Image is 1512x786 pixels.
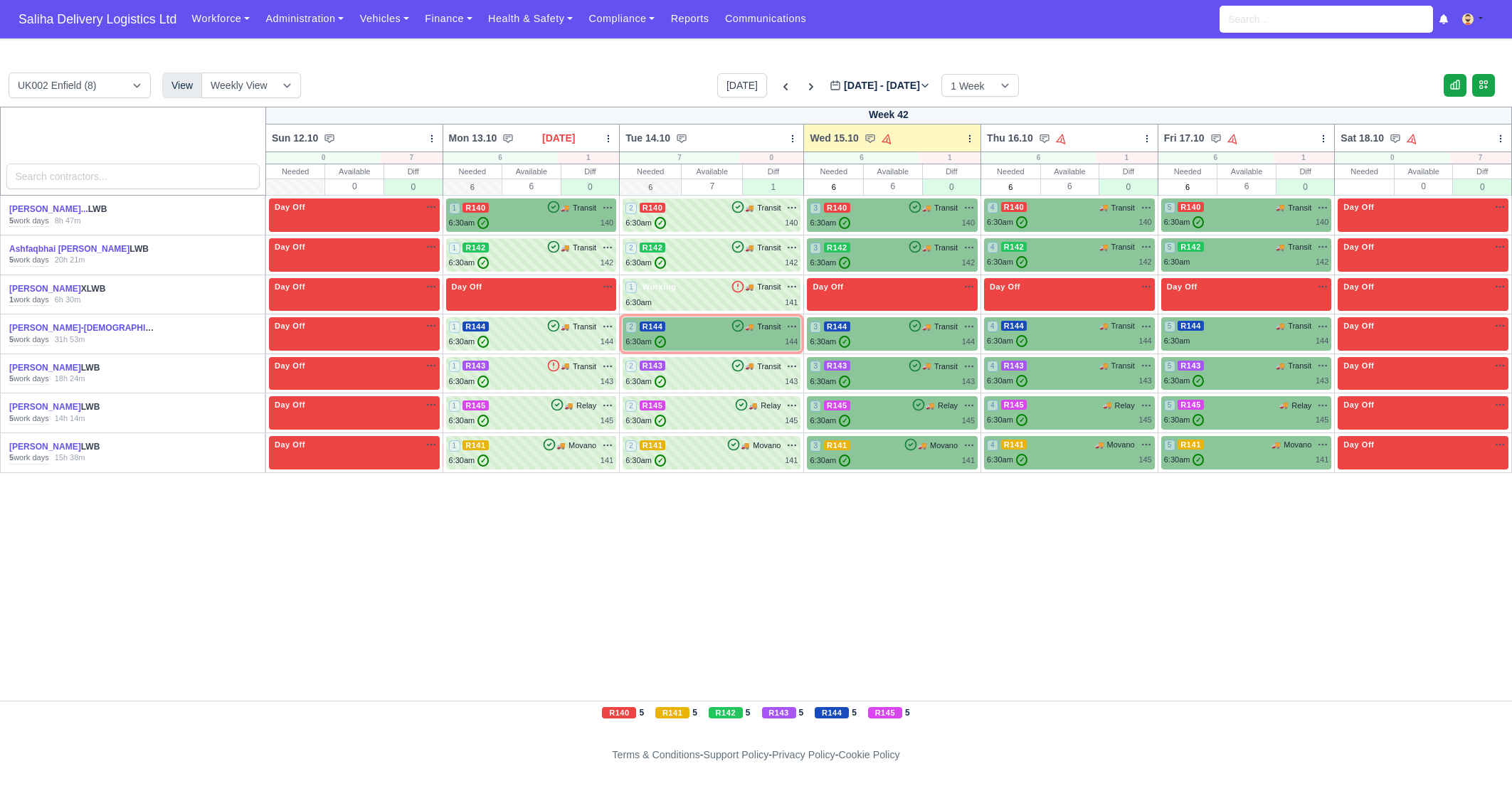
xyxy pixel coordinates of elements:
span: Transit [757,281,781,293]
span: 🚚 [922,322,931,332]
span: 🚚 [1099,361,1108,371]
strong: 5 [9,414,14,423]
label: [DATE] - [DATE] [830,78,930,94]
span: 5 [1164,321,1175,332]
div: Diff [384,164,443,179]
div: 0 [1276,179,1335,195]
span: Relay [1115,400,1135,412]
span: Thu 16.10 [987,131,1033,145]
strong: 5 [9,335,14,344]
span: Day Off [987,282,1023,292]
span: Relay [761,400,781,412]
span: 🚚 [1276,321,1284,331]
span: 🚚 [561,322,569,332]
span: Working [640,282,680,292]
span: 1 [625,282,637,293]
div: Available [325,164,384,179]
div: 6:30am [449,217,490,229]
div: 6 [1158,152,1273,164]
div: 143 [785,376,798,388]
span: 1 [449,243,460,254]
span: 🚚 [745,203,754,213]
span: R142 [824,243,850,253]
div: 6 [502,179,561,193]
span: R145 [824,400,850,410]
span: 3 [810,361,821,372]
span: Transit [573,202,596,214]
span: R140 [462,203,489,213]
span: Transit [934,361,958,373]
div: 6:30am [1164,375,1205,387]
div: 143 [1316,375,1328,387]
div: 144 [601,336,613,348]
span: R143 [824,361,850,371]
div: Diff [743,164,803,179]
div: 7 [620,152,739,164]
span: 🚚 [561,203,569,213]
span: Day Off [272,321,308,331]
span: 5 [1164,400,1175,411]
span: R145 [462,400,489,410]
span: Day Off [1341,400,1377,410]
span: R144 [1001,321,1027,331]
a: Vehicles [351,5,417,33]
span: Movano [569,440,596,452]
span: ✓ [1016,414,1027,426]
a: [PERSON_NAME]... [9,204,88,214]
span: R144 [640,322,666,331]
div: LWB [9,401,157,413]
div: Diff [561,164,620,179]
div: 6:30am [987,335,1027,347]
span: Transit [1288,241,1311,253]
div: Available [682,164,742,179]
div: 6:30am [449,376,490,388]
div: XLWB [9,283,157,295]
a: [PERSON_NAME] [9,284,81,294]
div: 0 [384,179,443,195]
span: 🚚 [1103,400,1111,410]
span: Relay [576,400,596,412]
span: 🚚 [1099,242,1108,253]
div: 31h 53m [55,334,85,346]
div: work days [9,216,49,227]
span: R140 [1001,202,1027,212]
div: 0 [739,152,803,164]
span: Day Off [1341,282,1377,292]
div: 145 [1316,414,1328,426]
span: 🚚 [1279,400,1288,410]
div: 0 [325,179,384,193]
span: R145 [1178,400,1204,410]
span: Wed 15.10 [810,131,858,145]
span: ✓ [1193,216,1204,228]
a: Ashfaqbhai [PERSON_NAME] [9,244,129,254]
span: 1 [449,361,460,372]
div: 6:30am [625,376,666,388]
div: Needed [443,164,502,179]
strong: 5 [9,255,14,264]
span: R140 [640,203,666,213]
span: 2 [625,361,637,372]
div: 6 [864,179,922,193]
span: Day Off [810,282,846,292]
span: Fri 17.10 [1164,131,1205,145]
div: 6:30am [1164,335,1190,347]
div: Needed [804,164,863,179]
div: 6h 30m [55,294,81,306]
span: 🚚 [1276,361,1284,371]
span: 🚚 [745,282,754,292]
span: ✓ [655,336,666,348]
div: Diff [1099,164,1158,179]
div: 1 [743,179,803,195]
span: ✓ [477,336,489,348]
span: 🚚 [1099,321,1108,331]
div: 6:30am [1164,414,1205,426]
input: Search... [1220,6,1433,33]
div: 141 [785,297,798,309]
div: work days [9,373,49,385]
div: 0 [923,179,981,195]
div: Diff [1453,164,1511,179]
div: 142 [1316,256,1328,268]
span: Transit [1111,241,1135,253]
a: Reports [662,5,717,33]
span: ✓ [655,217,666,229]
